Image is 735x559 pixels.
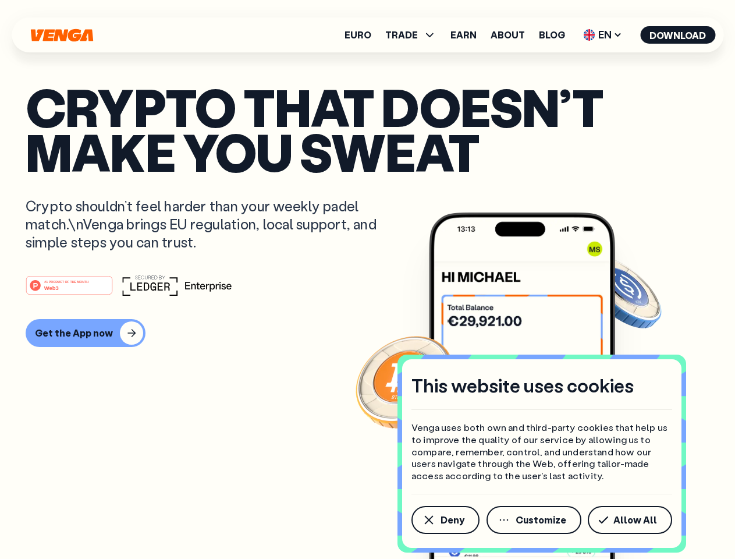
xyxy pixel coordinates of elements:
a: #1 PRODUCT OF THE MONTHWeb3 [26,282,113,298]
p: Venga uses both own and third-party cookies that help us to improve the quality of our service by... [411,422,672,482]
button: Get the App now [26,319,145,347]
tspan: #1 PRODUCT OF THE MONTH [44,279,88,283]
img: flag-uk [583,29,595,41]
button: Allow All [588,506,672,534]
span: TRADE [385,30,418,40]
button: Customize [487,506,581,534]
a: Blog [539,30,565,40]
button: Download [640,26,715,44]
a: Euro [345,30,371,40]
p: Crypto shouldn’t feel harder than your weekly padel match.\nVenga brings EU regulation, local sup... [26,197,393,252]
button: Deny [411,506,480,534]
span: TRADE [385,28,436,42]
svg: Home [29,29,94,42]
div: Get the App now [35,327,113,339]
a: About [491,30,525,40]
a: Earn [450,30,477,40]
img: Bitcoin [353,329,458,434]
tspan: Web3 [44,284,59,291]
p: Crypto that doesn’t make you sweat [26,84,709,174]
img: USDC coin [580,250,664,334]
a: Get the App now [26,319,709,347]
span: Deny [441,515,464,525]
span: Customize [516,515,566,525]
span: Allow All [613,515,657,525]
span: EN [579,26,626,44]
h4: This website uses cookies [411,373,634,398]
